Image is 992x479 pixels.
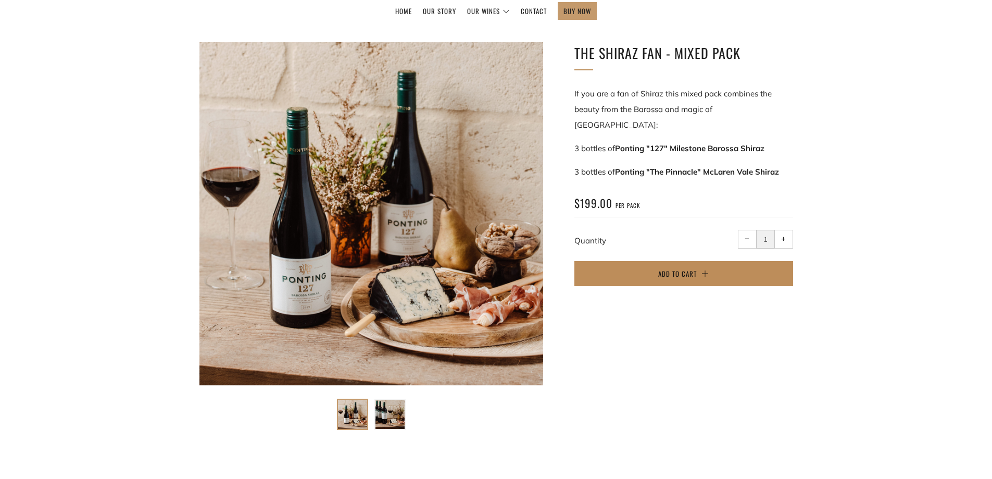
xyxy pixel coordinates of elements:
button: Load image into Gallery viewer, The Shiraz Fan - Mixed Pack [337,399,368,430]
input: quantity [756,230,775,249]
span: Add to Cart [658,268,697,279]
a: Our Wines [467,3,510,19]
span: − [745,237,749,241]
a: BUY NOW [563,3,591,19]
a: Contact [521,3,547,19]
span: + [781,237,786,241]
a: Our Story [423,3,456,19]
button: Add to Cart [574,261,793,286]
img: Load image into Gallery viewer, The Shiraz Fan - Mixed Pack [338,400,367,429]
img: Load image into Gallery viewer, The Shiraz Fan - Mixed Pack [375,400,405,429]
h1: The Shiraz Fan - Mixed Pack [574,42,793,64]
label: Quantity [574,236,606,245]
strong: Ponting "127" Milestone Barossa Shiraz [615,143,764,153]
strong: Ponting "The Pinnacle" McLaren Vale Shiraz [615,167,779,177]
span: per pack [616,202,640,210]
p: If you are a fan of Shiraz this mixed pack combines the beauty from the Barossa and magic of [GEO... [574,86,793,133]
a: Home [395,3,412,19]
span: $199.00 [574,195,612,211]
p: 3 bottles of [574,141,793,156]
p: 3 bottles of [574,164,793,180]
